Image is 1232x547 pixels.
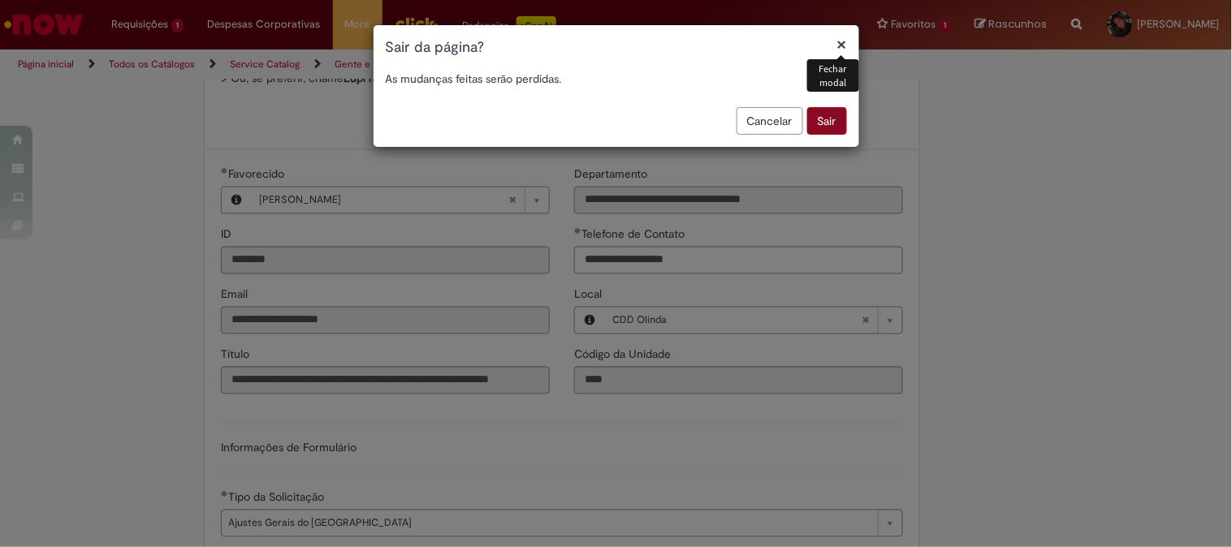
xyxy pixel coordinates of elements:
button: Cancelar [737,107,803,135]
h1: Sair da página? [386,37,847,58]
div: Fechar modal [807,59,858,92]
button: Sair [807,107,847,135]
button: Fechar modal [837,36,847,53]
p: As mudanças feitas serão perdidas. [386,71,847,87]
